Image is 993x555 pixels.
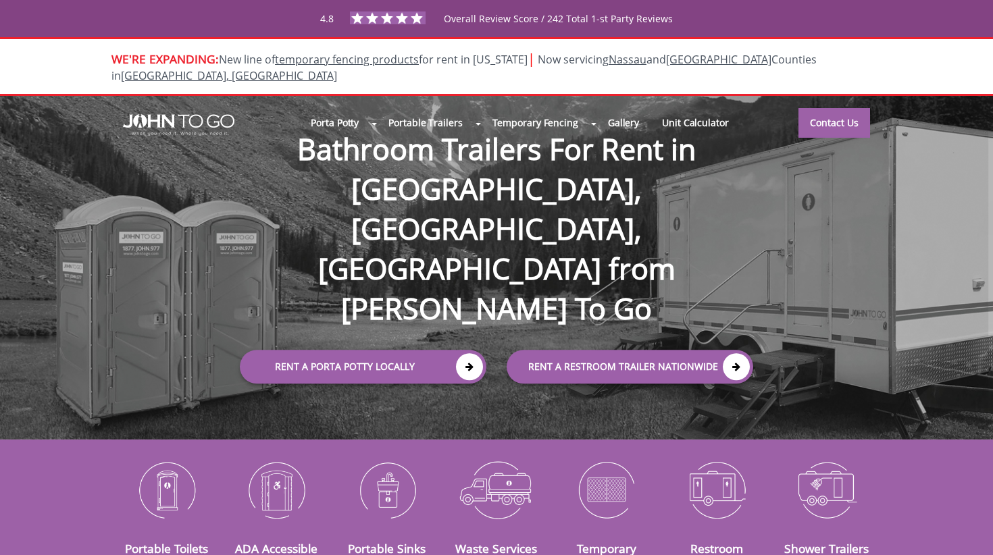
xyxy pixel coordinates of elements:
a: rent a RESTROOM TRAILER Nationwide [507,350,753,384]
span: New line of for rent in [US_STATE] [111,52,817,84]
img: Restroom-Trailers-icon_N.png [671,454,761,525]
a: Gallery [596,108,651,137]
a: temporary fencing products [275,52,419,67]
a: [GEOGRAPHIC_DATA] [666,52,771,67]
span: Overall Review Score / 242 Total 1-st Party Reviews [444,12,673,52]
img: Portable-Sinks-icon_N.png [342,454,432,525]
h1: Bathroom Trailers For Rent in [GEOGRAPHIC_DATA], [GEOGRAPHIC_DATA], [GEOGRAPHIC_DATA] from [PERSO... [226,86,767,329]
a: Porta Potty [299,108,370,137]
a: Contact Us [798,108,870,138]
a: Temporary Fencing [481,108,590,137]
span: 4.8 [320,12,334,25]
img: Portable-Toilets-icon_N.png [122,454,211,525]
img: ADA-Accessible-Units-icon_N.png [232,454,322,525]
span: WE'RE EXPANDING: [111,51,219,67]
a: Nassau [609,52,646,67]
img: Temporary-Fencing-cion_N.png [561,454,651,525]
img: Waste-Services-icon_N.png [452,454,542,525]
a: [GEOGRAPHIC_DATA], [GEOGRAPHIC_DATA] [121,68,337,83]
img: Shower-Trailers-icon_N.png [782,454,871,525]
a: Portable Trailers [377,108,474,137]
a: Rent a Porta Potty Locally [240,350,486,384]
span: | [528,49,535,68]
a: Unit Calculator [651,108,740,137]
img: JOHN to go [123,114,234,136]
